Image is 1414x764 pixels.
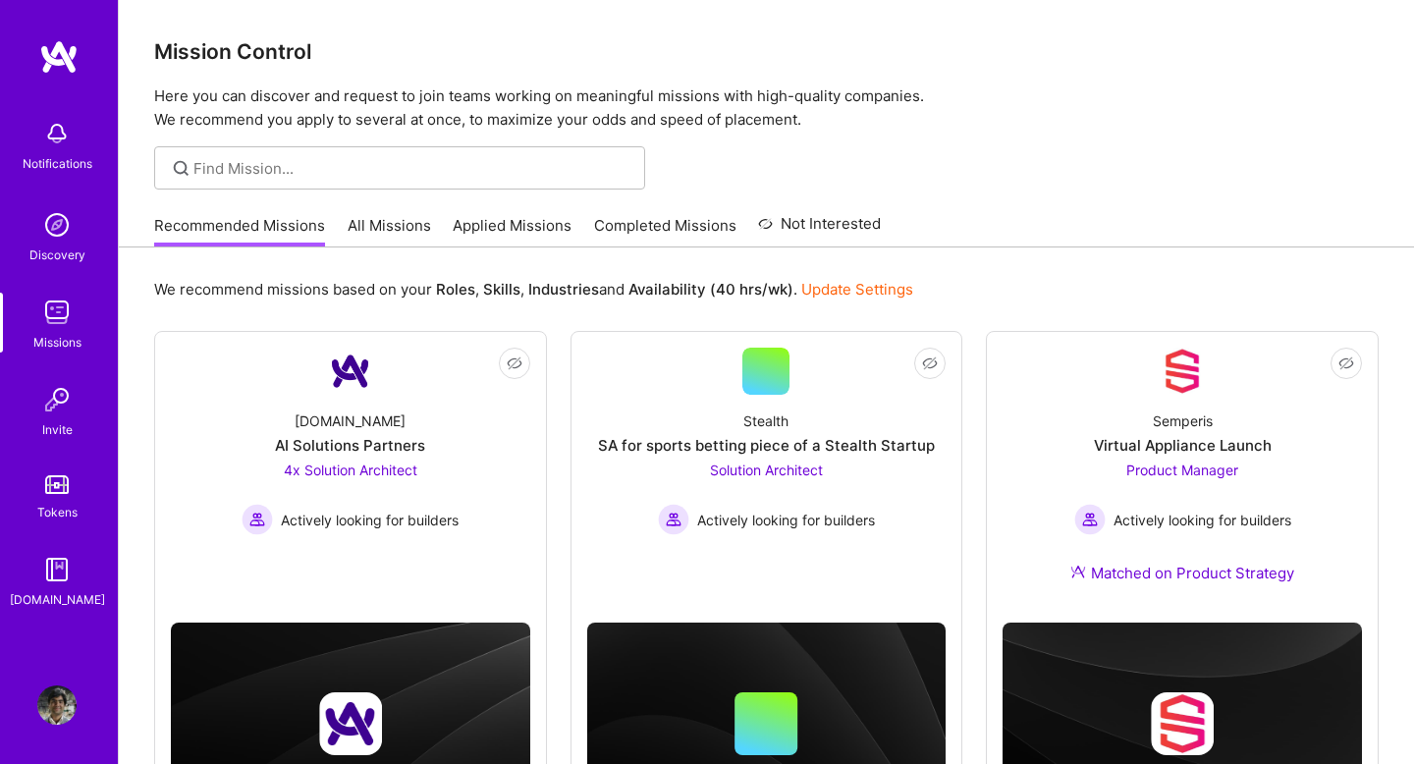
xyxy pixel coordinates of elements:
[154,84,1379,132] p: Here you can discover and request to join teams working on meaningful missions with high-quality ...
[275,435,425,456] div: AI Solutions Partners
[528,280,599,299] b: Industries
[658,504,689,535] img: Actively looking for builders
[1074,504,1106,535] img: Actively looking for builders
[281,510,459,530] span: Actively looking for builders
[1151,692,1214,755] img: Company logo
[42,419,73,440] div: Invite
[598,435,935,456] div: SA for sports betting piece of a Stealth Startup
[319,692,382,755] img: Company logo
[37,502,78,522] div: Tokens
[348,215,431,247] a: All Missions
[37,205,77,245] img: discovery
[483,280,520,299] b: Skills
[1153,410,1213,431] div: Semperis
[1070,563,1294,583] div: Matched on Product Strategy
[154,39,1379,64] h3: Mission Control
[594,215,736,247] a: Completed Missions
[697,510,875,530] span: Actively looking for builders
[37,380,77,419] img: Invite
[436,280,475,299] b: Roles
[45,475,69,494] img: tokens
[453,215,571,247] a: Applied Missions
[29,245,85,265] div: Discovery
[171,348,530,578] a: Company Logo[DOMAIN_NAME]AI Solutions Partners4x Solution Architect Actively looking for builders...
[37,293,77,332] img: teamwork
[628,280,793,299] b: Availability (40 hrs/wk)
[1126,462,1238,478] span: Product Manager
[758,212,881,247] a: Not Interested
[33,332,82,353] div: Missions
[1070,564,1086,579] img: Ateam Purple Icon
[154,215,325,247] a: Recommended Missions
[154,279,913,300] p: We recommend missions based on your , , and .
[1159,348,1206,395] img: Company Logo
[284,462,417,478] span: 4x Solution Architect
[327,348,374,395] img: Company Logo
[922,355,938,371] i: icon EyeClosed
[37,550,77,589] img: guide book
[295,410,406,431] div: [DOMAIN_NAME]
[1094,435,1272,456] div: Virtual Appliance Launch
[743,410,789,431] div: Stealth
[193,158,630,179] input: Find Mission...
[801,280,913,299] a: Update Settings
[242,504,273,535] img: Actively looking for builders
[710,462,823,478] span: Solution Architect
[39,39,79,75] img: logo
[1003,348,1362,607] a: Company LogoSemperisVirtual Appliance LaunchProduct Manager Actively looking for buildersActively...
[170,157,192,180] i: icon SearchGrey
[37,685,77,725] img: User Avatar
[1338,355,1354,371] i: icon EyeClosed
[587,348,947,578] a: StealthSA for sports betting piece of a Stealth StartupSolution Architect Actively looking for bu...
[37,114,77,153] img: bell
[32,685,82,725] a: User Avatar
[1114,510,1291,530] span: Actively looking for builders
[507,355,522,371] i: icon EyeClosed
[10,589,105,610] div: [DOMAIN_NAME]
[23,153,92,174] div: Notifications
